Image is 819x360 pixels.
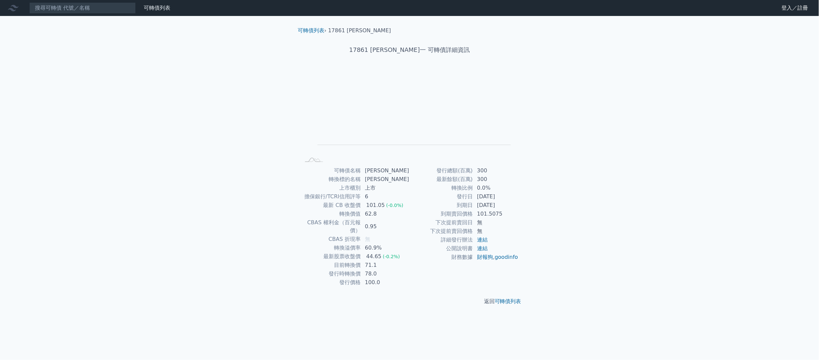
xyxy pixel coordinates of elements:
td: 發行時轉換價 [300,270,361,278]
td: 發行日 [409,192,473,201]
td: 可轉債名稱 [300,166,361,175]
g: Chart [311,75,511,154]
td: 0.95 [361,218,409,235]
li: 17861 [PERSON_NAME] [328,27,391,35]
td: 到期賣回價格 [409,210,473,218]
p: 返回 [292,297,527,305]
td: 無 [473,218,519,227]
td: 公開說明書 [409,244,473,253]
a: 可轉債列表 [144,5,170,11]
td: 最新股票收盤價 [300,252,361,261]
td: 財務數據 [409,253,473,262]
td: 轉換溢價率 [300,244,361,252]
td: 到期日 [409,201,473,210]
td: 60.9% [361,244,409,252]
input: 搜尋可轉債 代號／名稱 [29,2,136,14]
a: goodinfo [495,254,518,260]
a: 財報狗 [477,254,493,260]
td: 無 [473,227,519,236]
td: 71.1 [361,261,409,270]
li: › [298,27,326,35]
td: [PERSON_NAME] [361,166,409,175]
td: 62.8 [361,210,409,218]
td: 發行總額(百萬) [409,166,473,175]
td: 78.0 [361,270,409,278]
span: (-0.0%) [386,203,404,208]
a: 連結 [477,237,488,243]
td: 轉換價值 [300,210,361,218]
h1: 17861 [PERSON_NAME]一 可轉債詳細資訊 [292,45,527,55]
td: CBAS 權利金（百元報價） [300,218,361,235]
td: 發行價格 [300,278,361,287]
span: 無 [365,236,370,242]
td: 下次提前賣回價格 [409,227,473,236]
div: 44.65 [365,253,383,261]
td: [DATE] [473,192,519,201]
td: 300 [473,175,519,184]
td: 最新餘額(百萬) [409,175,473,184]
a: 連結 [477,245,488,252]
td: [PERSON_NAME] [361,175,409,184]
td: 6 [361,192,409,201]
td: , [473,253,519,262]
td: 0.0% [473,184,519,192]
a: 可轉債列表 [495,298,521,304]
a: 可轉債列表 [298,27,324,34]
td: 詳細發行辦法 [409,236,473,244]
td: 最新 CB 收盤價 [300,201,361,210]
td: CBAS 折現率 [300,235,361,244]
td: 下次提前賣回日 [409,218,473,227]
td: 上市 [361,184,409,192]
td: 目前轉換價 [300,261,361,270]
td: [DATE] [473,201,519,210]
td: 轉換比例 [409,184,473,192]
td: 擔保銀行/TCRI信用評等 [300,192,361,201]
td: 101.5075 [473,210,519,218]
td: 轉換標的名稱 [300,175,361,184]
span: (-0.2%) [383,254,400,259]
td: 300 [473,166,519,175]
a: 登入／註冊 [776,3,814,13]
div: 101.05 [365,201,386,209]
td: 上市櫃別 [300,184,361,192]
td: 100.0 [361,278,409,287]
